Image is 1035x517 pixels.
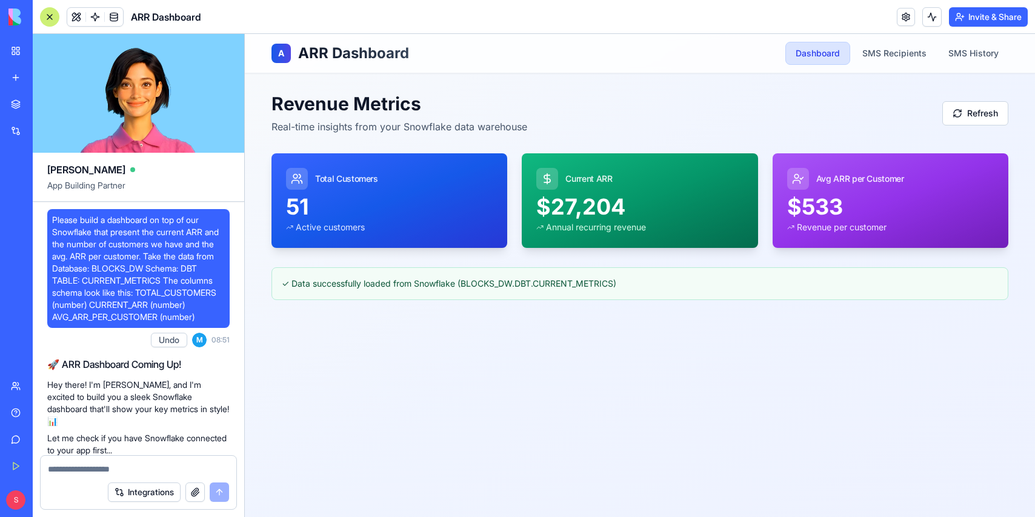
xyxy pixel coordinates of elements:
[27,59,282,81] h2: Revenue Metrics
[47,357,230,372] h2: 🚀 ARR Dashboard Coming Up!
[542,161,749,185] div: $533
[131,10,201,24] span: ARR Dashboard
[541,8,605,31] a: Dashboard
[27,85,282,100] p: Real-time insights from your Snowflake data warehouse
[542,134,749,156] div: Avg ARR per Customer
[47,379,230,427] p: Hey there! I'm [PERSON_NAME], and I'm excited to build you a sleek Snowflake dashboard that'll sh...
[108,482,181,502] button: Integrations
[47,179,230,201] span: App Building Partner
[291,161,498,185] div: $27,204
[697,67,764,92] button: Refresh
[6,490,25,510] span: S
[8,8,84,25] img: logo
[47,432,230,456] p: Let me check if you have Snowflake connected to your app first...
[192,333,207,347] span: M
[41,187,248,199] div: Active customers
[33,13,39,25] span: A
[41,134,248,156] div: Total Customers
[41,161,248,185] div: 51
[291,134,498,156] div: Current ARR
[37,244,753,256] div: ✓ Data successfully loaded from Snowflake (BLOCKS_DW.DBT.CURRENT_METRICS)
[47,162,125,177] span: [PERSON_NAME]
[949,7,1028,27] button: Invite & Share
[211,335,230,345] span: 08:51
[291,187,498,199] div: Annual recurring revenue
[52,214,225,323] span: Please build a dashboard on top of our Snowflake that present the current ARR and the number of c...
[694,8,764,30] a: SMS History
[53,10,164,29] h1: ARR Dashboard
[608,8,691,30] a: SMS Recipients
[151,333,187,347] button: Undo
[542,187,749,199] div: Revenue per customer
